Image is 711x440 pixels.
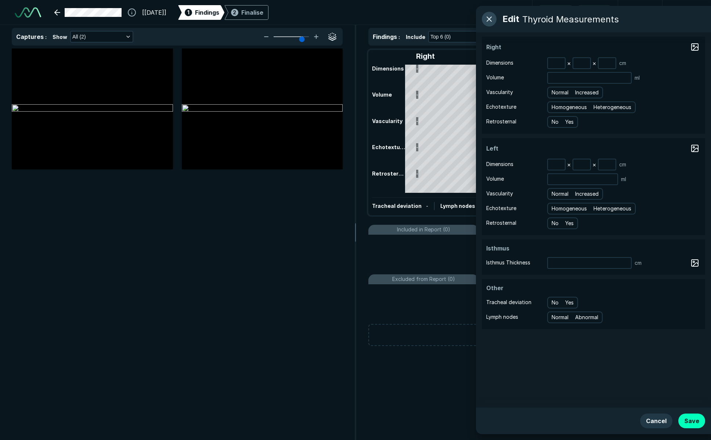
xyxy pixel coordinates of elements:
[575,313,598,321] span: Abnormal
[486,204,516,212] span: Echotexture
[486,73,504,82] span: Volume
[538,5,573,20] button: Undo
[502,12,519,26] span: Edit
[224,5,268,20] div: 2Finalise
[430,33,451,41] span: Top 6 (0)
[397,226,450,234] span: Included in Report (0)
[591,159,598,170] div: ×
[566,159,573,170] div: ×
[486,144,541,153] span: Left
[575,190,599,198] span: Increased
[486,219,516,227] span: Retrosternal
[187,8,190,16] span: 1
[565,219,574,227] span: Yes
[392,275,455,283] span: Excluded from Report (0)
[195,8,219,17] span: Findings
[552,299,559,307] span: No
[565,118,574,126] span: Yes
[552,190,569,198] span: Normal
[368,324,699,346] button: Create New Finding
[233,8,236,16] span: 2
[373,33,397,40] span: Findings
[486,160,513,168] span: Dimensions
[53,33,67,41] span: Show
[398,34,400,40] span: :
[619,161,626,169] span: cm
[372,203,422,209] span: Tracheal deviation
[15,7,41,18] img: See-Mode Logo
[593,205,631,213] span: Heterogeneous
[635,74,640,82] span: ml
[552,313,569,321] span: Normal
[552,89,569,97] span: Normal
[178,5,224,20] div: 1Findings
[486,244,541,253] span: Isthmus
[486,175,504,183] span: Volume
[678,414,705,428] button: Save
[552,205,587,213] span: Homogeneous
[486,284,541,292] span: Other
[486,88,513,96] span: Vascularity
[577,5,611,20] button: Redo
[640,414,672,428] button: Cancel
[142,8,166,17] span: [[DATE]]
[241,8,263,17] div: Finalise
[552,103,587,111] span: Homogeneous
[566,58,573,68] div: ×
[368,274,699,320] li: Excluded from Report (0)No findings excluded from report
[565,299,574,307] span: Yes
[486,118,516,126] span: Retrosternal
[426,203,428,209] span: -
[45,34,47,40] span: :
[522,14,619,25] div: Thyroid Measurements
[621,175,626,183] span: ml
[16,33,44,40] span: Captures
[619,59,626,67] span: cm
[486,313,518,321] span: Lymph nodes
[486,298,531,306] span: Tracheal deviation
[668,5,699,20] button: avatar-name
[406,33,425,41] span: Include
[552,219,559,227] span: No
[575,89,599,97] span: Increased
[591,58,598,68] div: ×
[486,43,541,51] span: Right
[486,103,516,111] span: Echotexture
[486,190,513,198] span: Vascularity
[593,103,631,111] span: Heterogeneous
[440,203,475,209] span: Lymph nodes
[635,259,642,267] span: cm
[486,259,530,267] span: Isthmus Thickness
[72,33,86,41] span: All (2)
[552,118,559,126] span: No
[486,59,513,67] span: Dimensions
[12,4,44,21] a: See-Mode Logo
